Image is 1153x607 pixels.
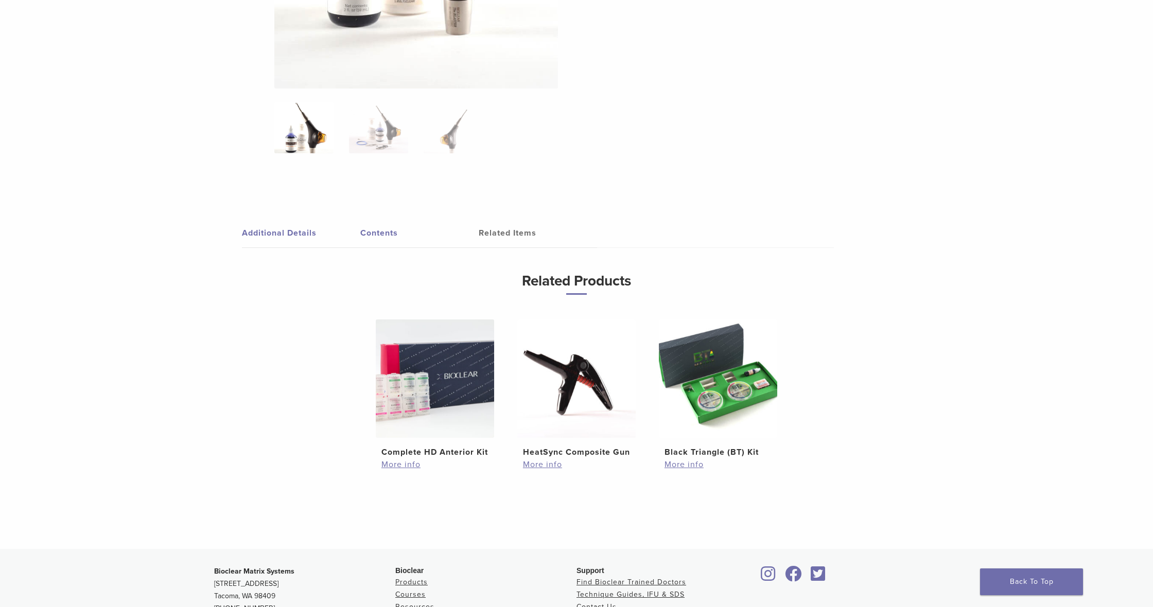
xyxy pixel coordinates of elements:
[395,578,428,586] a: Products
[395,590,426,599] a: Courses
[242,219,360,247] a: Additional Details
[349,102,408,153] img: Blaster Kit - Image 2
[665,458,772,471] a: More info
[576,590,685,599] a: Technique Guides, IFU & SDS
[758,572,779,582] a: Bioclear
[807,572,829,582] a: Bioclear
[655,319,781,458] a: Black Triangle (BT) KitBlack Triangle (BT) Kit
[372,319,498,458] a: Complete HD Anterior KitComplete HD Anterior Kit
[376,319,494,438] img: Complete HD Anterior Kit
[576,578,686,586] a: Find Bioclear Trained Doctors
[523,446,630,458] h2: HeatSync Composite Gun
[381,458,488,471] a: More info
[274,102,334,153] img: Bioclear-Blaster-Kit-Simplified-1-e1548850725122-324x324.jpg
[980,568,1083,595] a: Back To Top
[479,219,597,247] a: Related Items
[523,458,630,471] a: More info
[360,219,479,247] a: Contents
[517,319,636,438] img: HeatSync Composite Gun
[576,566,604,575] span: Support
[424,102,483,153] img: Blaster Kit - Image 3
[659,319,777,438] img: Black Triangle (BT) Kit
[781,572,805,582] a: Bioclear
[301,269,852,295] h3: Related Products
[665,446,772,458] h2: Black Triangle (BT) Kit
[214,567,294,576] strong: Bioclear Matrix Systems
[395,566,424,575] span: Bioclear
[514,319,640,458] a: HeatSync Composite GunHeatSync Composite Gun
[381,446,488,458] h2: Complete HD Anterior Kit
